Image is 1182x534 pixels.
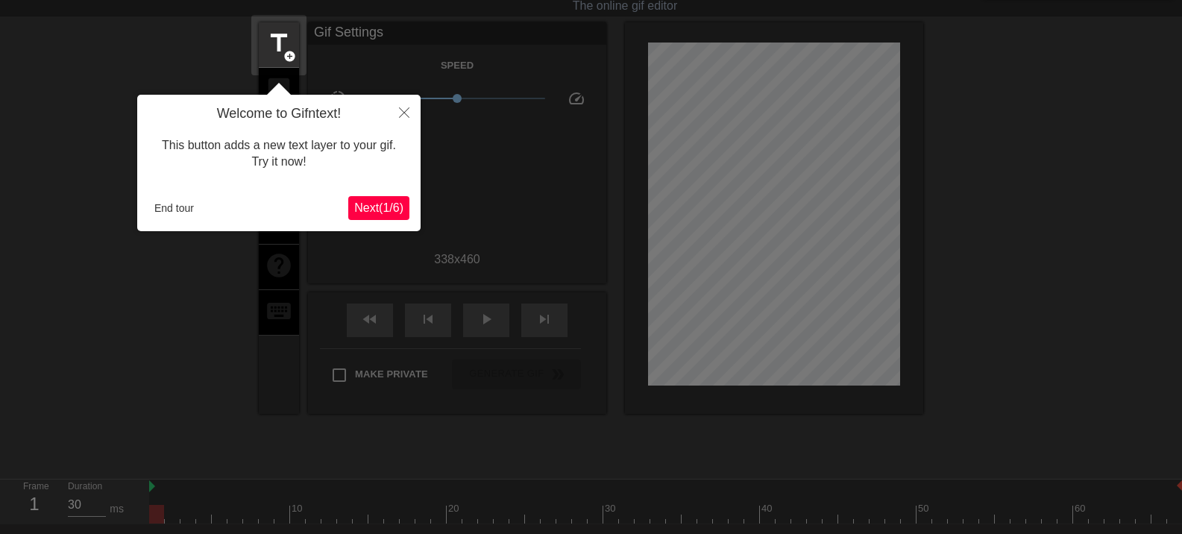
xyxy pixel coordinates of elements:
[348,196,409,220] button: Next
[148,122,409,186] div: This button adds a new text layer to your gif. Try it now!
[148,197,200,219] button: End tour
[148,106,409,122] h4: Welcome to Gifntext!
[388,95,421,129] button: Close
[354,201,403,214] span: Next ( 1 / 6 )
